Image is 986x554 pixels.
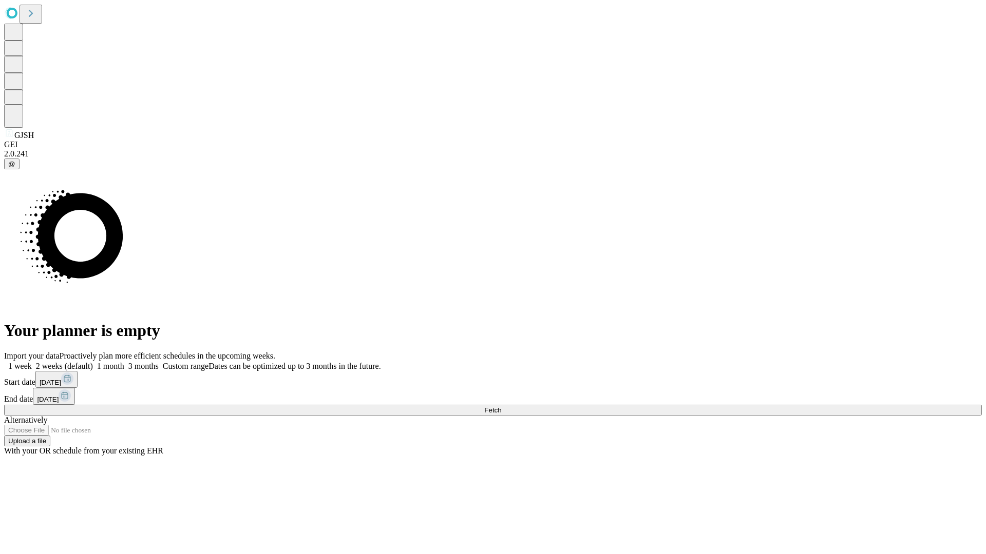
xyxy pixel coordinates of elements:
span: Import your data [4,351,60,360]
span: 3 months [128,362,159,370]
span: 1 month [97,362,124,370]
div: Start date [4,371,982,388]
button: @ [4,159,20,169]
div: End date [4,388,982,405]
div: GEI [4,140,982,149]
span: Alternatively [4,415,47,424]
span: 1 week [8,362,32,370]
span: Dates can be optimized up to 3 months in the future. [208,362,381,370]
button: Fetch [4,405,982,415]
span: 2 weeks (default) [36,362,93,370]
span: With your OR schedule from your existing EHR [4,446,163,455]
button: Upload a file [4,436,50,446]
span: Custom range [163,362,208,370]
div: 2.0.241 [4,149,982,159]
button: [DATE] [33,388,75,405]
span: [DATE] [40,379,61,386]
span: GJSH [14,131,34,140]
span: @ [8,160,15,168]
h1: Your planner is empty [4,321,982,340]
span: Fetch [484,406,501,414]
span: Proactively plan more efficient schedules in the upcoming weeks. [60,351,275,360]
button: [DATE] [35,371,78,388]
span: [DATE] [37,395,59,403]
